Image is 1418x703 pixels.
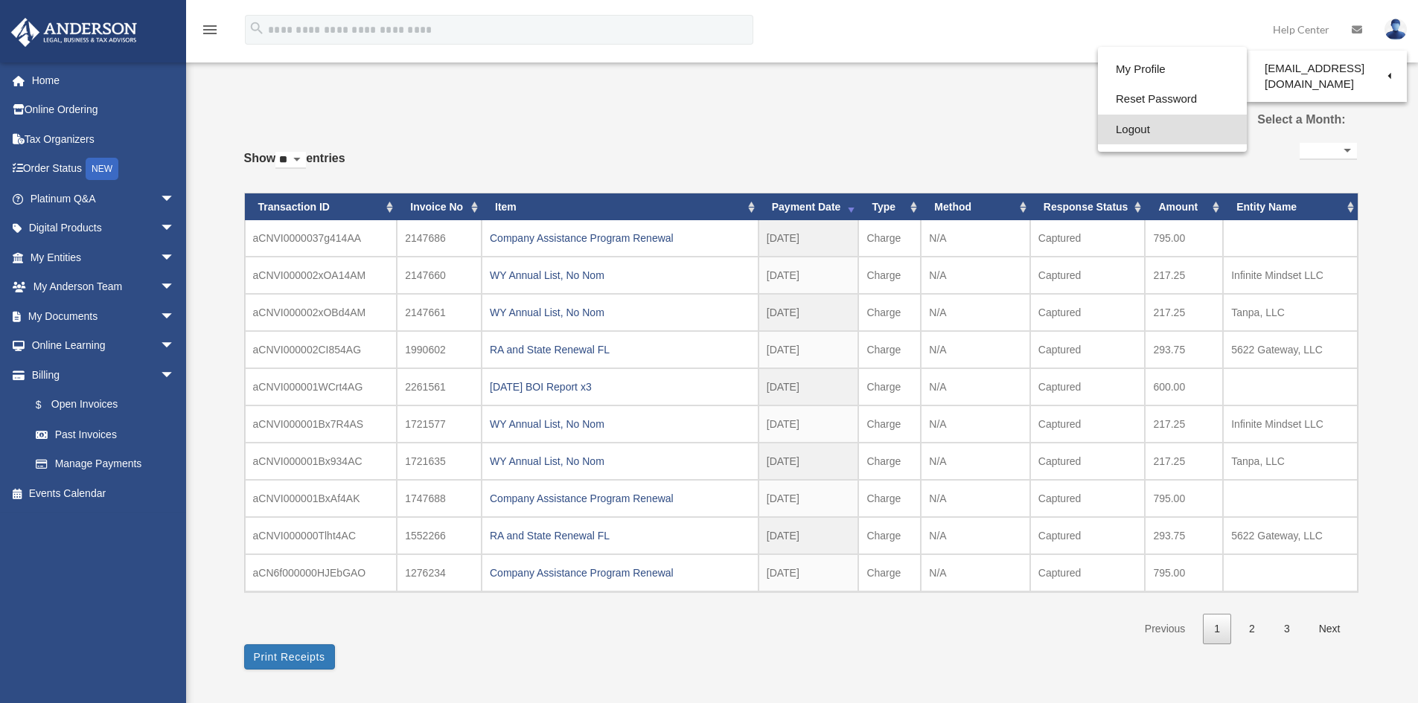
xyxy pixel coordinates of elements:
td: 1552266 [397,517,482,554]
td: [DATE] [758,294,859,331]
button: Print Receipts [244,644,335,670]
td: 217.25 [1145,257,1223,294]
td: Infinite Mindset LLC [1223,257,1357,294]
td: 795.00 [1145,480,1223,517]
a: My Entitiesarrow_drop_down [10,243,197,272]
a: Online Learningarrow_drop_down [10,331,197,361]
td: N/A [921,443,1030,480]
td: aCNVI000002xOBd4AM [245,294,397,331]
a: Tax Organizers [10,124,197,154]
td: 5622 Gateway, LLC [1223,331,1357,368]
th: Response Status: activate to sort column ascending [1030,193,1146,221]
td: [DATE] [758,480,859,517]
td: aCNVI000002CI854AG [245,331,397,368]
td: [DATE] [758,331,859,368]
a: Reset Password [1098,84,1247,115]
td: N/A [921,294,1030,331]
td: aCNVI000001WCrt4AG [245,368,397,405]
td: Charge [858,331,921,368]
span: arrow_drop_down [160,360,190,391]
span: arrow_drop_down [160,214,190,244]
div: NEW [86,158,118,180]
td: aCNVI000000Tlht4AC [245,517,397,554]
td: [DATE] [758,554,859,591]
th: Type: activate to sort column ascending [858,193,921,221]
td: Charge [858,257,921,294]
a: Events Calendar [10,478,197,508]
a: 3 [1273,614,1301,644]
td: N/A [921,405,1030,443]
a: [EMAIL_ADDRESS][DOMAIN_NAME] [1247,54,1407,98]
td: Charge [858,220,921,257]
td: 2147686 [397,220,482,257]
td: aCNVI000002xOA14AM [245,257,397,294]
span: arrow_drop_down [160,272,190,303]
a: $Open Invoices [21,390,197,420]
td: N/A [921,331,1030,368]
td: 1721635 [397,443,482,480]
td: 600.00 [1145,368,1223,405]
td: Captured [1030,257,1146,294]
td: Charge [858,294,921,331]
div: WY Annual List, No Nom [490,451,750,472]
td: aCNVI0000037g414AA [245,220,397,257]
td: N/A [921,554,1030,591]
a: Billingarrow_drop_down [10,360,197,390]
div: Company Assistance Program Renewal [490,488,750,509]
td: 217.25 [1145,294,1223,331]
a: Manage Payments [21,449,197,479]
a: Previous [1134,614,1196,644]
div: [DATE] BOI Report x3 [490,376,750,397]
td: Captured [1030,368,1146,405]
a: Logout [1098,115,1247,145]
td: 795.00 [1145,554,1223,591]
a: My Anderson Teamarrow_drop_down [10,272,197,302]
a: Digital Productsarrow_drop_down [10,214,197,243]
td: N/A [921,220,1030,257]
span: arrow_drop_down [160,331,190,362]
td: 2147661 [397,294,482,331]
label: Show entries [244,148,345,184]
a: Platinum Q&Aarrow_drop_down [10,184,197,214]
a: Next [1308,614,1352,644]
a: Online Ordering [10,95,197,125]
th: Invoice No: activate to sort column ascending [397,193,482,221]
td: 293.75 [1145,517,1223,554]
div: RA and State Renewal FL [490,339,750,360]
td: Charge [858,405,921,443]
td: Charge [858,480,921,517]
div: Company Assistance Program Renewal [490,228,750,248]
a: menu [201,26,219,39]
td: aCNVI000001BxAf4AK [245,480,397,517]
span: arrow_drop_down [160,301,190,332]
th: Entity Name: activate to sort column ascending [1223,193,1357,221]
a: 2 [1238,614,1266,644]
td: 217.25 [1145,443,1223,480]
th: Method: activate to sort column ascending [921,193,1030,221]
td: [DATE] [758,220,859,257]
td: [DATE] [758,257,859,294]
td: Charge [858,368,921,405]
a: Past Invoices [21,420,190,449]
td: N/A [921,257,1030,294]
td: Captured [1030,517,1146,554]
td: Captured [1030,480,1146,517]
a: My Documentsarrow_drop_down [10,301,197,331]
td: Captured [1030,294,1146,331]
td: 1721577 [397,405,482,443]
td: Tanpa, LLC [1223,294,1357,331]
i: menu [201,21,219,39]
a: Order StatusNEW [10,154,197,184]
div: WY Annual List, No Nom [490,302,750,323]
td: Charge [858,443,921,480]
span: $ [44,396,51,414]
td: N/A [921,368,1030,405]
td: Infinite Mindset LLC [1223,405,1357,443]
td: Captured [1030,405,1146,443]
td: aCN6f000000HJEbGAO [245,554,397,591]
span: arrow_drop_down [160,243,190,273]
a: My Profile [1098,54,1247,85]
td: Captured [1030,331,1146,368]
i: search [249,20,265,36]
th: Item: activate to sort column ascending [482,193,758,221]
